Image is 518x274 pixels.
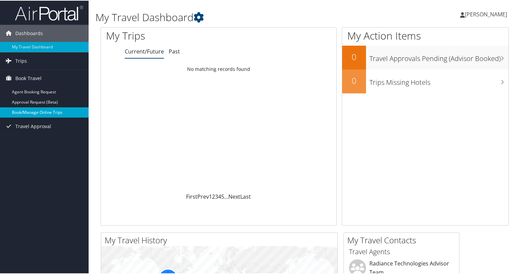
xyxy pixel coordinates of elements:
a: First [186,192,197,200]
a: 4 [218,192,221,200]
span: Travel Approval [15,117,51,134]
h2: 0 [342,50,366,62]
h2: My Travel Contacts [347,234,459,245]
h1: My Travel Dashboard [95,10,375,24]
a: 0Travel Approvals Pending (Advisor Booked) [342,45,508,69]
a: 1 [209,192,212,200]
a: 2 [212,192,215,200]
a: 5 [221,192,224,200]
h2: 0 [342,74,366,86]
a: Current/Future [125,47,164,55]
span: [PERSON_NAME] [465,10,507,17]
span: … [224,192,228,200]
span: Dashboards [15,24,43,41]
h3: Trips Missing Hotels [369,74,508,87]
h3: Travel Agents [349,246,454,256]
a: [PERSON_NAME] [460,3,514,24]
a: Last [240,192,251,200]
a: 0Trips Missing Hotels [342,69,508,93]
span: Trips [15,52,27,69]
h1: My Trips [106,28,233,42]
h1: My Action Items [342,28,508,42]
span: Book Travel [15,69,42,86]
a: Prev [197,192,209,200]
a: Next [228,192,240,200]
a: 3 [215,192,218,200]
a: Past [169,47,180,55]
img: airportal-logo.png [15,4,83,20]
h3: Travel Approvals Pending (Advisor Booked) [369,50,508,63]
td: No matching records found [101,62,336,75]
h2: My Travel History [105,234,337,245]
